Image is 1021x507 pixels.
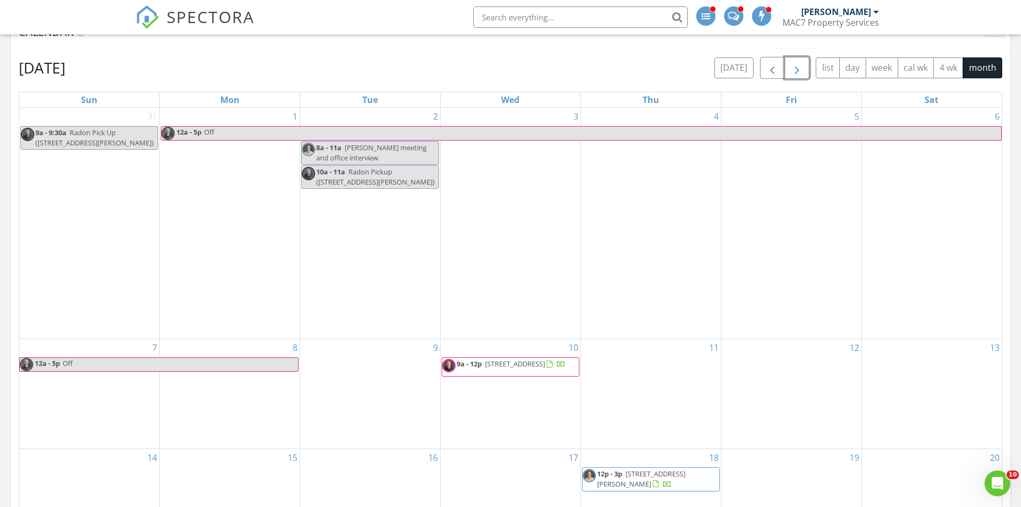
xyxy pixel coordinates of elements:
span: 8a - 11a [316,143,341,152]
a: Go to September 12, 2025 [847,339,861,356]
img: ryan_spectora.jpg [302,143,315,156]
a: Go to September 10, 2025 [567,339,580,356]
span: 12a - 5p [34,358,61,371]
span: Radon Pickup ([STREET_ADDRESS][PERSON_NAME]) [316,167,435,187]
a: SPECTORA [136,14,255,37]
a: Sunday [79,92,100,107]
span: 10 [1007,471,1019,479]
td: Go to September 10, 2025 [441,339,581,449]
td: Go to September 1, 2025 [160,108,300,339]
button: cal wk [898,57,934,78]
a: Go to September 18, 2025 [707,449,721,466]
a: Monday [218,92,242,107]
span: SPECTORA [167,5,255,28]
img: ryan_spectora.jpg [583,469,596,482]
img: mark_spectora.jpg [21,128,34,141]
span: [STREET_ADDRESS] [485,359,545,369]
a: Go to September 6, 2025 [993,108,1002,125]
td: Go to September 4, 2025 [580,108,721,339]
td: Go to September 7, 2025 [19,339,160,449]
span: 12a - 5p [176,127,202,140]
iframe: Intercom live chat [985,471,1010,496]
td: Go to August 31, 2025 [19,108,160,339]
button: Previous month [760,57,785,79]
td: Go to September 13, 2025 [861,339,1002,449]
td: Go to September 11, 2025 [580,339,721,449]
span: Off [63,358,73,368]
a: Go to September 4, 2025 [712,108,721,125]
a: 12p - 3p [STREET_ADDRESS][PERSON_NAME] [582,467,720,491]
input: Search everything... [473,6,688,28]
a: Go to September 2, 2025 [431,108,440,125]
a: Go to August 31, 2025 [145,108,159,125]
span: Off [204,127,214,137]
span: 9a - 9:30a [35,128,66,137]
a: Go to September 19, 2025 [847,449,861,466]
a: Tuesday [360,92,380,107]
a: Wednesday [499,92,521,107]
a: Go to September 20, 2025 [988,449,1002,466]
h2: [DATE] [19,57,65,78]
span: 10a - 11a [316,167,345,177]
button: list [816,57,840,78]
span: 9a - 12p [457,359,482,369]
a: Go to September 14, 2025 [145,449,159,466]
span: Radon Pick Up ([STREET_ADDRESS][PERSON_NAME]) [35,128,154,148]
img: The Best Home Inspection Software - Spectora [136,5,159,29]
img: dan_spectora.jpg [161,127,175,140]
button: [DATE] [714,57,754,78]
img: mark_spectora.jpg [302,167,315,180]
a: Go to September 7, 2025 [150,339,159,356]
a: Go to September 5, 2025 [852,108,861,125]
span: [PERSON_NAME] meeting and office interview [316,143,427,163]
span: 12p - 3p [597,469,622,479]
a: 9a - 12p [STREET_ADDRESS] [457,359,565,369]
div: MAC7 Property Services [782,17,879,28]
a: Go to September 16, 2025 [426,449,440,466]
button: day [839,57,866,78]
a: Thursday [640,92,661,107]
button: month [963,57,1002,78]
button: week [866,57,898,78]
a: 12p - 3p [STREET_ADDRESS][PERSON_NAME] [597,469,685,489]
a: Saturday [922,92,941,107]
img: dan_spectora.jpg [20,358,33,371]
td: Go to September 8, 2025 [160,339,300,449]
a: Go to September 15, 2025 [286,449,300,466]
a: Go to September 1, 2025 [290,108,300,125]
td: Go to September 3, 2025 [441,108,581,339]
a: Go to September 17, 2025 [567,449,580,466]
td: Go to September 12, 2025 [721,339,861,449]
td: Go to September 2, 2025 [300,108,441,339]
td: Go to September 9, 2025 [300,339,441,449]
img: andrew_spectora.jpg [442,359,456,372]
a: Go to September 11, 2025 [707,339,721,356]
button: Next month [785,57,810,79]
a: Go to September 9, 2025 [431,339,440,356]
span: [STREET_ADDRESS][PERSON_NAME] [597,469,685,489]
button: 4 wk [933,57,963,78]
a: Go to September 3, 2025 [571,108,580,125]
a: Go to September 8, 2025 [290,339,300,356]
td: Go to September 6, 2025 [861,108,1002,339]
div: [PERSON_NAME] [801,6,871,17]
td: Go to September 5, 2025 [721,108,861,339]
a: Go to September 13, 2025 [988,339,1002,356]
a: Friday [784,92,799,107]
a: 9a - 12p [STREET_ADDRESS] [442,357,579,377]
